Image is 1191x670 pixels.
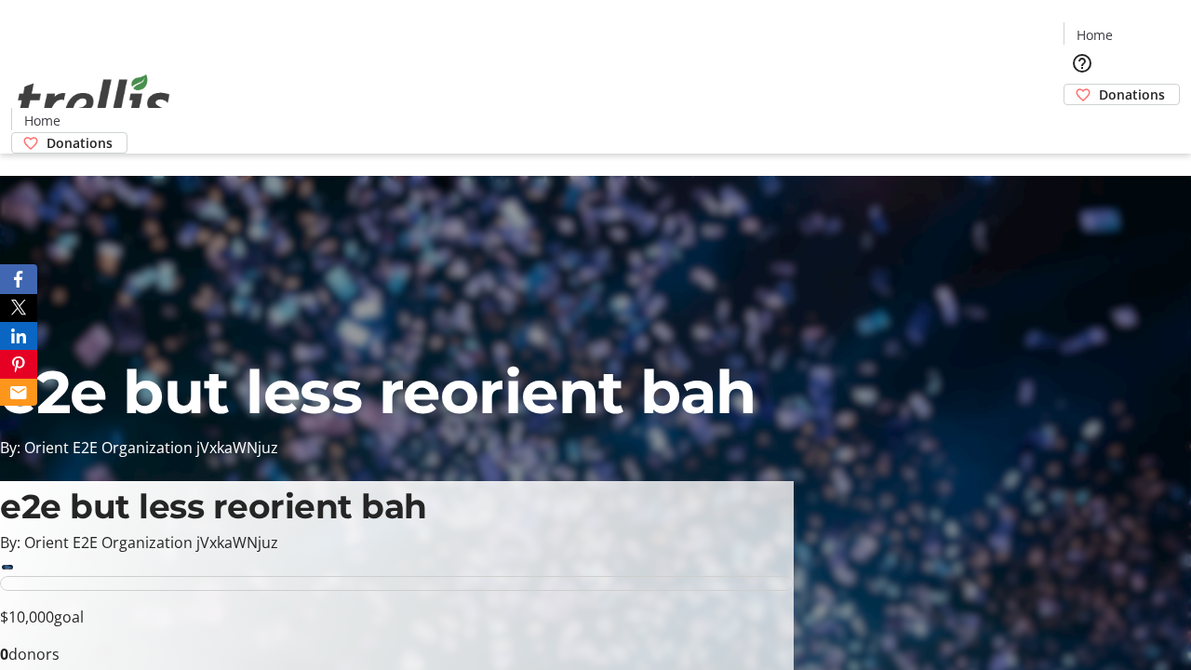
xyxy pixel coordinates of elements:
[1064,105,1101,142] button: Cart
[1064,25,1124,45] a: Home
[24,111,60,130] span: Home
[47,133,113,153] span: Donations
[1077,25,1113,45] span: Home
[12,111,72,130] a: Home
[1099,85,1165,104] span: Donations
[1064,84,1180,105] a: Donations
[1064,45,1101,82] button: Help
[11,132,127,154] a: Donations
[11,54,177,147] img: Orient E2E Organization jVxkaWNjuz's Logo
